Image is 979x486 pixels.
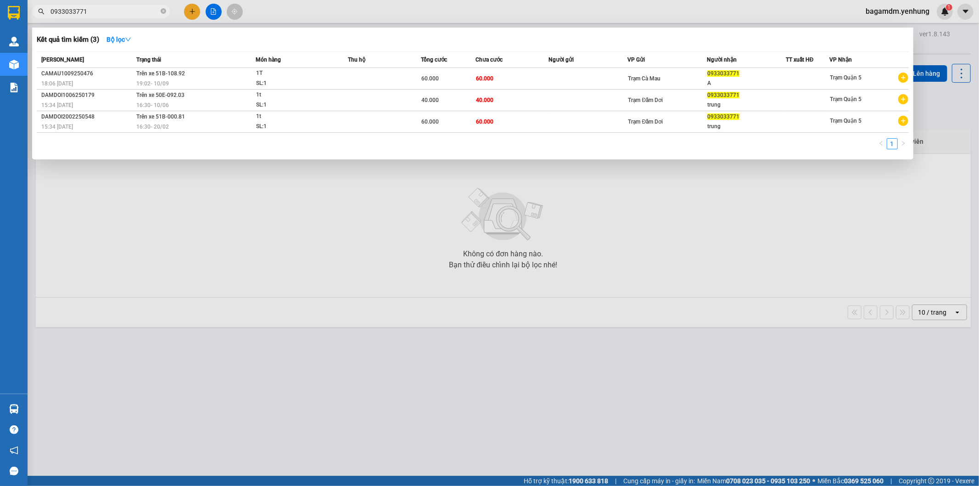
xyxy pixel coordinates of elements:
button: right [898,138,909,149]
div: trung [707,100,785,110]
span: plus-circle [898,116,908,126]
a: 1 [887,139,897,149]
div: SL: 1 [256,79,325,89]
span: 16:30 - 10/06 [136,102,169,108]
div: trung [707,122,785,131]
div: SL: 1 [256,100,325,110]
span: 60.000 [421,119,439,125]
span: Trạm Cà Mau [628,75,661,82]
span: 15:34 [DATE] [41,124,73,130]
span: 18:06 [DATE] [41,80,73,87]
span: left [878,141,884,146]
span: VP Gửi [628,57,645,63]
li: Previous Page [876,138,887,149]
span: TT xuất HĐ [786,57,814,63]
div: A [707,79,785,88]
h3: Kết quả tìm kiếm ( 3 ) [37,35,99,45]
img: warehouse-icon [9,37,19,46]
span: 60.000 [421,75,439,82]
span: Trạm Quận 5 [830,96,862,102]
span: 40.000 [476,97,493,103]
div: DAMDOI1006250179 [41,90,134,100]
div: DAMDOI2002250548 [41,112,134,122]
span: 15:34 [DATE] [41,102,73,108]
span: Món hàng [256,57,281,63]
span: Người gửi [548,57,574,63]
strong: Bộ lọc [106,36,131,43]
span: Trạm Quận 5 [830,74,862,81]
span: 19:02 - 10/09 [136,80,169,87]
img: warehouse-icon [9,60,19,69]
span: Tổng cước [421,57,447,63]
img: logo-vxr [8,6,20,20]
span: 0933033771 [707,70,739,77]
span: 60.000 [476,119,493,125]
span: plus-circle [898,73,908,83]
span: Trên xe 50E-092.03 [136,92,185,98]
span: 0933033771 [707,113,739,120]
div: 1T [256,68,325,79]
span: search [38,8,45,15]
input: Tìm tên, số ĐT hoặc mã đơn [50,6,159,17]
span: Trạm Đầm Dơi [628,97,663,103]
span: close-circle [161,8,166,14]
div: 1t [256,112,325,122]
span: Trạng thái [136,57,161,63]
img: warehouse-icon [9,404,19,414]
span: Trạm Quận 5 [830,118,862,124]
img: solution-icon [9,83,19,92]
span: 60.000 [476,75,493,82]
span: Trạm Đầm Dơi [628,119,663,125]
div: CAMAU1009250476 [41,69,134,79]
span: Trên xe 51B-108.92 [136,70,185,77]
span: 0933033771 [707,92,739,98]
div: SL: 1 [256,122,325,132]
span: message [10,467,18,475]
div: 1t [256,90,325,100]
span: [PERSON_NAME] [41,57,84,63]
span: Thu hộ [348,57,365,63]
span: Người nhận [707,57,737,63]
span: down [125,36,131,43]
span: VP Nhận [829,57,852,63]
span: close-circle [161,7,166,16]
span: Trên xe 51B-000.81 [136,113,185,120]
span: 40.000 [421,97,439,103]
span: 16:30 - 20/02 [136,124,169,130]
span: Chưa cước [476,57,503,63]
span: notification [10,446,18,455]
span: question-circle [10,425,18,434]
span: right [901,141,906,146]
span: plus-circle [898,94,908,104]
button: left [876,138,887,149]
li: 1 [887,138,898,149]
li: Next Page [898,138,909,149]
button: Bộ lọcdown [99,32,139,47]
